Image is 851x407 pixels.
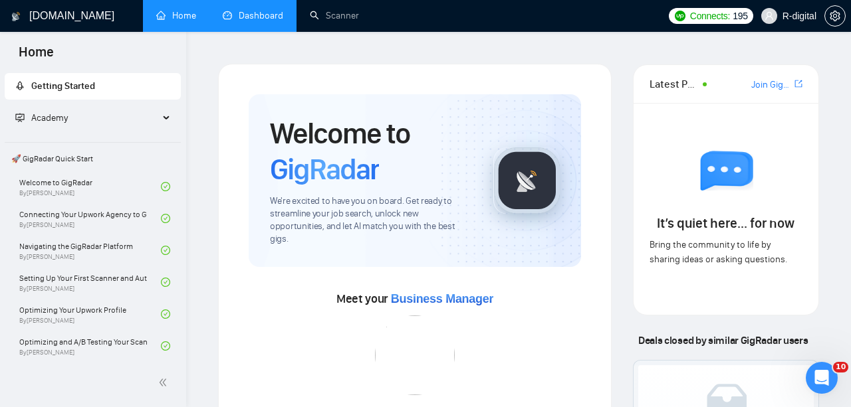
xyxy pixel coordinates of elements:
[391,292,493,305] span: Business Manager
[751,78,792,92] a: Join GigRadar Slack Community
[31,112,68,123] span: Academy
[270,116,472,187] h1: Welcome to
[11,6,21,27] img: logo
[161,341,170,351] span: check-circle
[633,329,813,352] span: Deals closed by similar GigRadar users
[6,145,180,172] span: 🚀 GigRadar Quick Start
[161,278,170,287] span: check-circle
[806,362,838,394] iframe: Intercom live chat
[223,10,283,21] a: dashboardDashboard
[19,236,161,265] a: Navigating the GigRadar PlatformBy[PERSON_NAME]
[19,331,161,361] a: Optimizing and A/B Testing Your Scanner for Better ResultsBy[PERSON_NAME]
[494,147,560,214] img: gigradar-logo.png
[19,204,161,233] a: Connecting Your Upwork Agency to GigRadarBy[PERSON_NAME]
[156,10,196,21] a: homeHome
[161,214,170,223] span: check-circle
[833,362,848,372] span: 10
[765,11,774,21] span: user
[15,113,25,122] span: fund-projection-screen
[19,172,161,201] a: Welcome to GigRadarBy[PERSON_NAME]
[161,246,170,255] span: check-circle
[375,315,455,395] img: error
[657,215,794,231] span: It’s quiet here... for now
[161,182,170,191] span: check-circle
[31,80,95,92] span: Getting Started
[794,78,802,90] a: export
[270,151,379,187] span: GigRadar
[19,299,161,329] a: Optimizing Your Upwork ProfileBy[PERSON_NAME]
[733,9,747,23] span: 195
[310,10,359,21] a: searchScanner
[15,112,68,123] span: Academy
[8,42,64,70] span: Home
[824,11,846,21] a: setting
[650,76,699,92] span: Latest Posts from the GigRadar Community
[700,151,753,204] img: empty chat
[650,239,787,265] span: Bring the community to life by sharing ideas or asking questions.
[161,309,170,319] span: check-circle
[690,9,730,23] span: Connects:
[336,291,493,306] span: Meet your
[675,11,685,21] img: upwork-logo.png
[794,78,802,89] span: export
[270,195,472,246] span: We're excited to have you on board. Get ready to streamline your job search, unlock new opportuni...
[824,5,846,27] button: setting
[15,81,25,90] span: rocket
[19,268,161,297] a: Setting Up Your First Scanner and Auto-BidderBy[PERSON_NAME]
[158,376,172,389] span: double-left
[825,11,845,21] span: setting
[5,73,181,100] li: Getting Started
